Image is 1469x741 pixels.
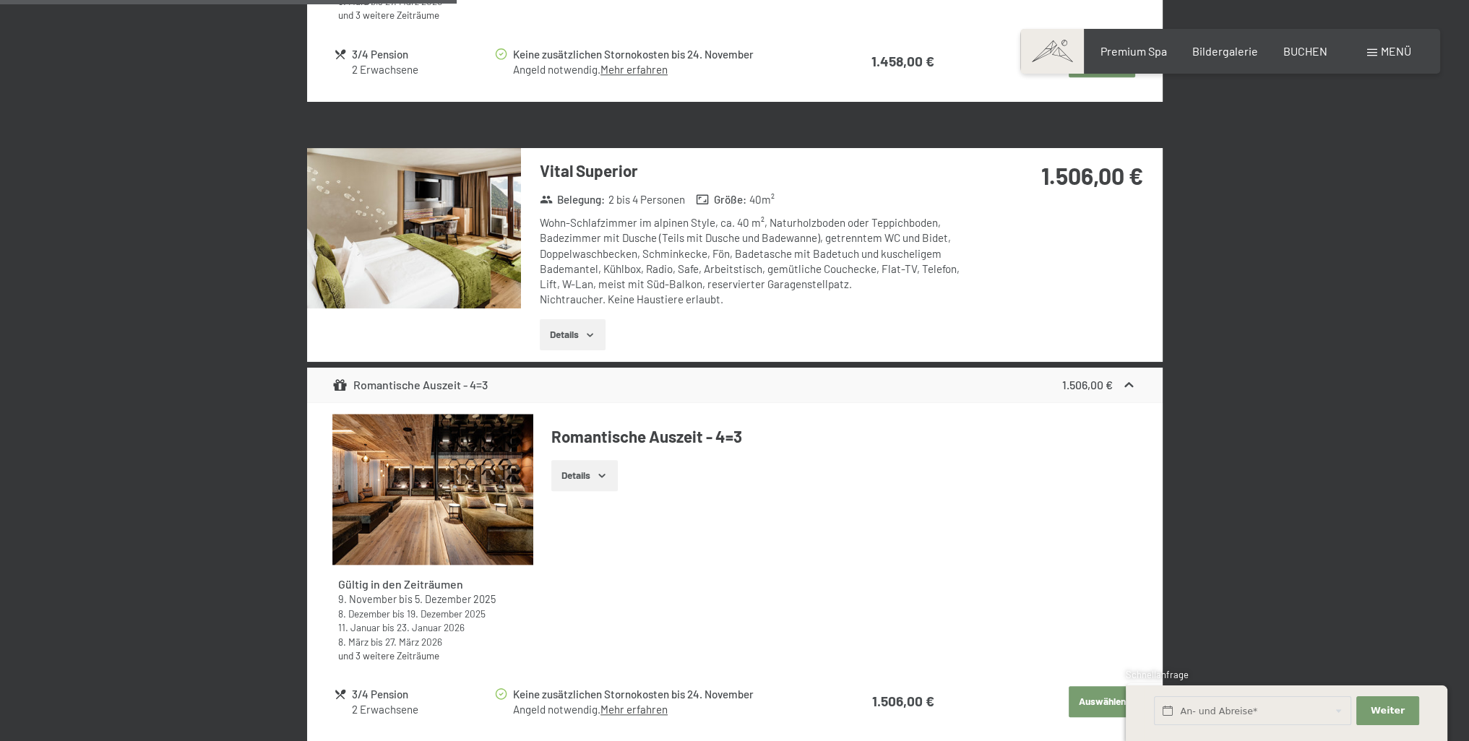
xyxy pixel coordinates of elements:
[338,9,439,21] a: und 3 weitere Zeiträume
[540,319,606,351] button: Details
[338,621,380,633] time: 11.01.2026
[1069,686,1135,718] button: Auswählen
[352,62,493,77] div: 2 Erwachsene
[338,607,390,620] time: 08.12.2025
[1371,704,1405,717] span: Weiter
[338,577,463,591] strong: Gültig in den Zeiträumen
[749,192,775,207] span: 40 m²
[1126,669,1189,680] span: Schnellanfrage
[513,686,814,703] div: Keine zusätzlichen Stornokosten bis 24. November
[397,621,465,633] time: 23.01.2026
[407,607,486,620] time: 19.12.2025
[352,702,493,717] div: 2 Erwachsene
[513,702,814,717] div: Angeld notwendig.
[415,593,496,605] time: 05.12.2025
[551,460,617,492] button: Details
[338,607,527,620] div: bis
[872,693,934,709] strong: 1.506,00 €
[540,192,606,207] strong: Belegung :
[332,376,488,394] div: Romantische Auszeit - 4=3
[307,148,521,308] img: mss_renderimg.php
[600,63,668,76] a: Mehr erfahren
[1041,162,1143,189] strong: 1.506,00 €
[1100,44,1166,58] a: Premium Spa
[338,636,369,648] time: 08.03.2026
[1192,44,1258,58] a: Bildergalerie
[871,53,934,69] strong: 1.458,00 €
[385,636,442,648] time: 27.03.2026
[1356,696,1418,726] button: Weiter
[540,215,970,308] div: Wohn-Schlafzimmer im alpinen Style, ca. 40 m², Naturholzboden oder Teppichboden, Badezimmer mit D...
[338,635,527,649] div: bis
[513,46,814,63] div: Keine zusätzlichen Stornokosten bis 24. November
[338,592,527,607] div: bis
[338,593,397,605] time: 09.11.2025
[338,620,527,634] div: bis
[352,686,493,703] div: 3/4 Pension
[1283,44,1327,58] a: BUCHEN
[551,425,1137,448] h4: Romantische Auszeit - 4=3
[352,46,493,63] div: 3/4 Pension
[1062,378,1113,391] strong: 1.506,00 €
[307,368,1163,402] div: Romantische Auszeit - 4=31.506,00 €
[696,192,746,207] strong: Größe :
[600,703,668,716] a: Mehr erfahren
[513,62,814,77] div: Angeld notwendig.
[338,649,439,662] a: und 3 weitere Zeiträume
[1381,44,1411,58] span: Menü
[540,160,970,182] h3: Vital Superior
[332,414,533,565] img: mss_renderimg.php
[608,192,685,207] span: 2 bis 4 Personen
